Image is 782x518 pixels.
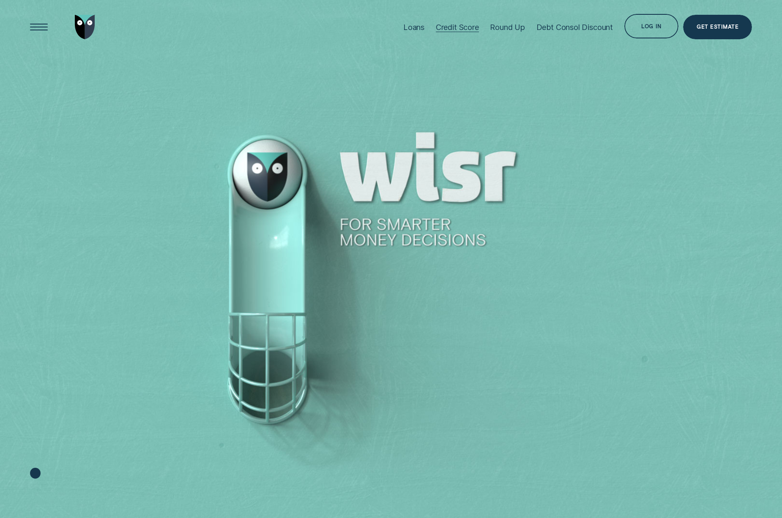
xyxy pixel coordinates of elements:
[75,15,95,39] img: Wisr
[436,22,479,32] div: Credit Score
[536,22,613,32] div: Debt Consol Discount
[490,22,525,32] div: Round Up
[27,15,51,39] button: Open Menu
[403,22,424,32] div: Loans
[624,14,678,38] button: Log in
[683,15,752,39] a: Get Estimate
